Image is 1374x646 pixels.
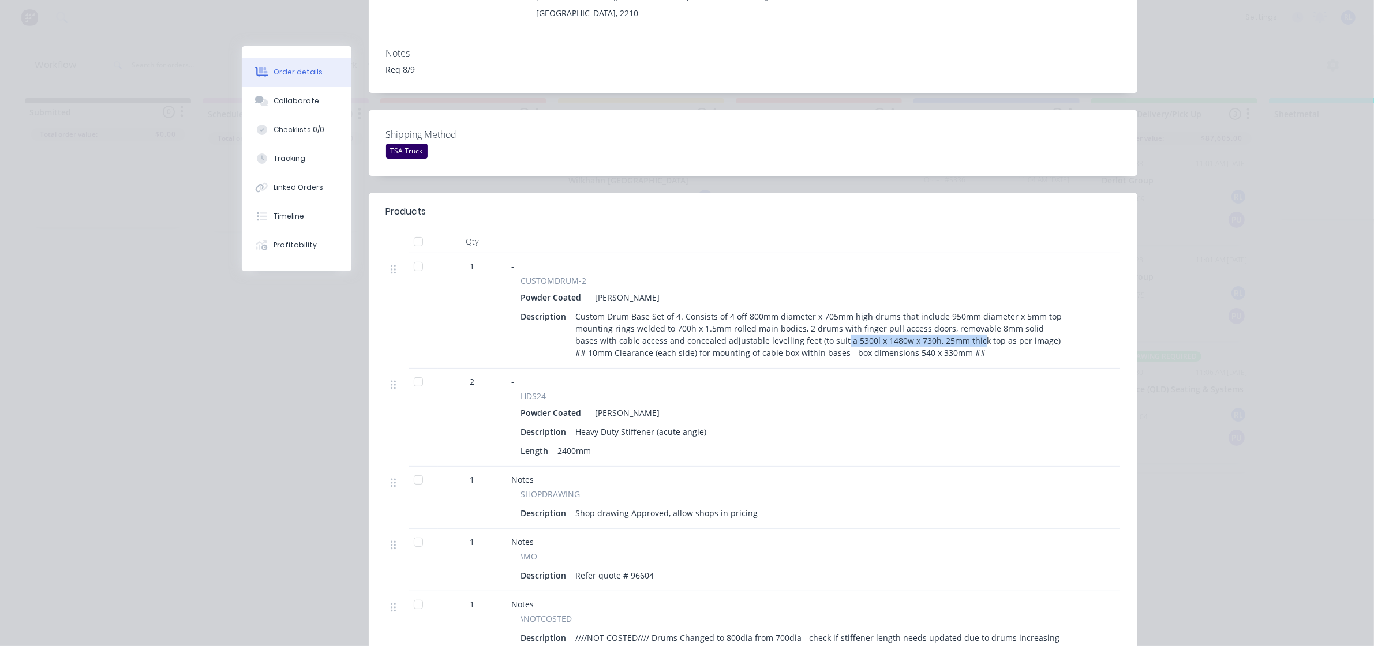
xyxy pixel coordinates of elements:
[242,231,351,260] button: Profitability
[470,260,475,272] span: 1
[386,48,1120,59] div: Notes
[438,230,507,253] div: Qty
[470,375,475,388] span: 2
[386,144,428,159] div: TSA Truck
[571,423,712,440] div: Heavy Duty Stiffener (acute angle)
[521,390,546,402] span: HDS24
[274,96,319,106] div: Collaborate
[521,275,587,287] span: CUSTOMDRUM-2
[242,115,351,144] button: Checklists 0/0
[553,442,596,459] div: 2400mm
[242,87,351,115] button: Collaborate
[521,404,586,421] div: Powder Coated
[242,173,351,202] button: Linked Orders
[386,63,1120,76] div: Req 8/9
[386,127,530,141] label: Shipping Method
[274,67,323,77] div: Order details
[521,308,571,325] div: Description
[512,376,515,387] span: -
[274,125,324,135] div: Checklists 0/0
[571,567,659,584] div: Refer quote # 96604
[274,153,305,164] div: Tracking
[591,289,660,306] div: [PERSON_NAME]
[521,442,553,459] div: Length
[571,308,1070,361] div: Custom Drum Base Set of 4. Consists of 4 off 800mm diameter x 705mm high drums that include 950mm...
[512,599,534,610] span: Notes
[470,598,475,610] span: 1
[242,144,351,173] button: Tracking
[521,613,572,625] span: \NOTCOSTED
[521,488,581,500] span: SHOPDRAWING
[470,474,475,486] span: 1
[521,629,571,646] div: Description
[386,205,426,219] div: Products
[591,404,660,421] div: [PERSON_NAME]
[512,474,534,485] span: Notes
[521,567,571,584] div: Description
[470,536,475,548] span: 1
[242,202,351,231] button: Timeline
[274,240,317,250] div: Profitability
[512,261,515,272] span: -
[512,536,534,547] span: Notes
[521,289,586,306] div: Powder Coated
[242,58,351,87] button: Order details
[521,505,571,521] div: Description
[274,182,323,193] div: Linked Orders
[274,211,304,221] div: Timeline
[521,550,538,562] span: \MO
[521,423,571,440] div: Description
[571,505,763,521] div: Shop drawing Approved, allow shops in pricing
